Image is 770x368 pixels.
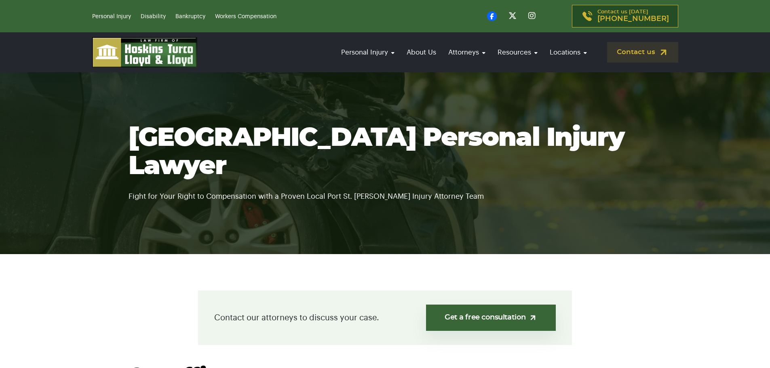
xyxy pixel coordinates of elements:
[129,124,642,181] h1: [GEOGRAPHIC_DATA] Personal Injury Lawyer
[546,41,591,64] a: Locations
[444,41,489,64] a: Attorneys
[215,14,276,19] a: Workers Compensation
[607,42,678,63] a: Contact us
[337,41,399,64] a: Personal Injury
[597,9,669,23] p: Contact us [DATE]
[198,290,572,345] div: Contact our attorneys to discuss your case.
[529,313,537,322] img: arrow-up-right-light.svg
[403,41,440,64] a: About Us
[92,14,131,19] a: Personal Injury
[426,305,556,331] a: Get a free consultation
[141,14,166,19] a: Disability
[597,15,669,23] span: [PHONE_NUMBER]
[129,181,642,202] p: Fight for Your Right to Compensation with a Proven Local Port St. [PERSON_NAME] Injury Attorney Team
[572,5,678,27] a: Contact us [DATE][PHONE_NUMBER]
[92,37,197,67] img: logo
[494,41,542,64] a: Resources
[175,14,205,19] a: Bankruptcy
